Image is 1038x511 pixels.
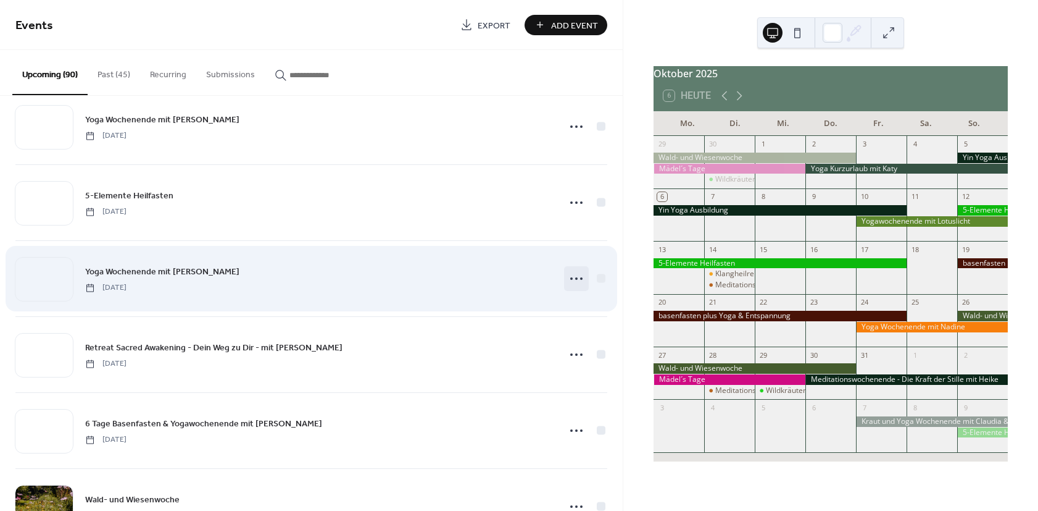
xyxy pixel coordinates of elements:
div: So. [950,111,998,136]
div: 17 [860,245,869,254]
div: 30 [708,140,717,149]
div: 14 [708,245,717,254]
div: 30 [809,350,818,360]
div: 2 [961,350,970,360]
div: Wildkräuter Naturapotheke [755,386,805,396]
div: Yoga Wochenende mit Nadine [856,322,1008,332]
a: Export [451,15,520,35]
div: Klangheilreise mit Cacao Zeremonie [715,269,840,279]
a: Retreat Sacred Awakening - Dein Weg zu Dir - mit [PERSON_NAME] [85,340,343,355]
div: 20 [657,298,666,307]
div: Yogawochenende mit Lotuslicht [856,216,1008,227]
div: 29 [657,140,666,149]
div: Sa. [902,111,950,136]
div: 21 [708,298,717,307]
div: 26 [961,298,970,307]
button: Submissions [196,50,265,94]
span: [DATE] [85,282,127,294]
div: Di. [712,111,759,136]
div: 6 [657,192,666,201]
div: Mi. [759,111,807,136]
div: 2 [809,140,818,149]
div: Wald- und Wiesenwoche [654,153,856,163]
div: 28 [708,350,717,360]
div: 23 [809,298,818,307]
div: 4 [910,140,920,149]
a: 5-Elemente Heilfasten [85,188,173,203]
div: 5-Elemente Heilfasten [957,428,1008,438]
div: 18 [910,245,920,254]
div: Yoga Kurzurlaub mit Katy [805,164,1008,174]
span: 5-Elemente Heilfasten [85,190,173,203]
span: [DATE] [85,358,127,370]
div: Mo. [663,111,711,136]
div: 7 [708,192,717,201]
div: 1 [910,350,920,360]
div: Klangheilreise mit Cacao Zeremonie [704,269,755,279]
div: 7 [860,403,869,412]
span: Export [478,19,510,32]
div: 8 [910,403,920,412]
span: 6 Tage Basenfasten & Yogawochenende mit [PERSON_NAME] [85,418,322,431]
span: Yoga Wochenende mit [PERSON_NAME] [85,266,239,279]
div: Yin Yoga Ausbildung [957,153,1008,163]
span: Wald- und Wiesenwoche [85,494,180,507]
a: 6 Tage Basenfasten & Yogawochenende mit [PERSON_NAME] [85,416,322,431]
div: Do. [807,111,854,136]
div: basenfasten plus Yoga & Entspannung [654,311,907,321]
div: Meditationskurs mit Klangschalen mit [PERSON_NAME] [715,386,904,396]
div: 22 [758,298,768,307]
div: Wildkräuter Naturapotheke [766,386,860,396]
div: 3 [860,140,869,149]
div: 12 [961,192,970,201]
button: Past (45) [88,50,140,94]
span: [DATE] [85,434,127,446]
div: 11 [910,192,920,201]
div: Wildkräuterwanderung [704,174,755,185]
div: 27 [657,350,666,360]
div: 31 [860,350,869,360]
div: Meditationswochenende - Die Kraft der Stille mit Heike [805,374,1008,385]
div: 4 [708,403,717,412]
button: Add Event [525,15,607,35]
div: Wald- und Wiesenwoche [957,311,1008,321]
div: 5 [758,403,768,412]
div: Fr. [855,111,902,136]
div: Mädel´s Tage [654,374,805,385]
a: Yoga Wochenende mit [PERSON_NAME] [85,264,239,279]
div: 13 [657,245,666,254]
span: Events [15,14,53,38]
div: 5 [961,140,970,149]
div: 5-Elemente Heilfasten [957,205,1008,216]
button: Upcoming (90) [12,50,88,95]
a: Yoga Wochenende mit [PERSON_NAME] [85,112,239,127]
div: 5-Elemente Heilfasten [654,258,907,269]
div: 29 [758,350,768,360]
span: [DATE] [85,206,127,217]
div: Wald- und Wiesenwoche [654,363,856,374]
div: 9 [809,192,818,201]
span: [DATE] [85,130,127,141]
div: Kraut und Yoga Wochenende mit Claudia & Wiebke [856,416,1008,427]
div: 10 [860,192,869,201]
div: 16 [809,245,818,254]
div: 25 [910,298,920,307]
div: 3 [657,403,666,412]
a: Wald- und Wiesenwoche [85,492,180,507]
span: Yoga Wochenende mit [PERSON_NAME] [85,114,239,127]
div: Wildkräuterwanderung [715,174,794,185]
div: Meditationskurs mit Klangschalen mit Anne [704,280,755,290]
div: Yin Yoga Ausbildung [654,205,907,216]
div: basenfasten plus Yoga & Entspannung [957,258,1008,269]
button: Recurring [140,50,196,94]
div: Mädel´s Tage [654,164,805,174]
span: Add Event [551,19,598,32]
div: 15 [758,245,768,254]
div: 9 [961,403,970,412]
div: Meditationskurs mit Klangschalen mit Anne [704,386,755,396]
div: 8 [758,192,768,201]
div: 19 [961,245,970,254]
div: 1 [758,140,768,149]
div: Meditationskurs mit Klangschalen mit [PERSON_NAME] [715,280,904,290]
